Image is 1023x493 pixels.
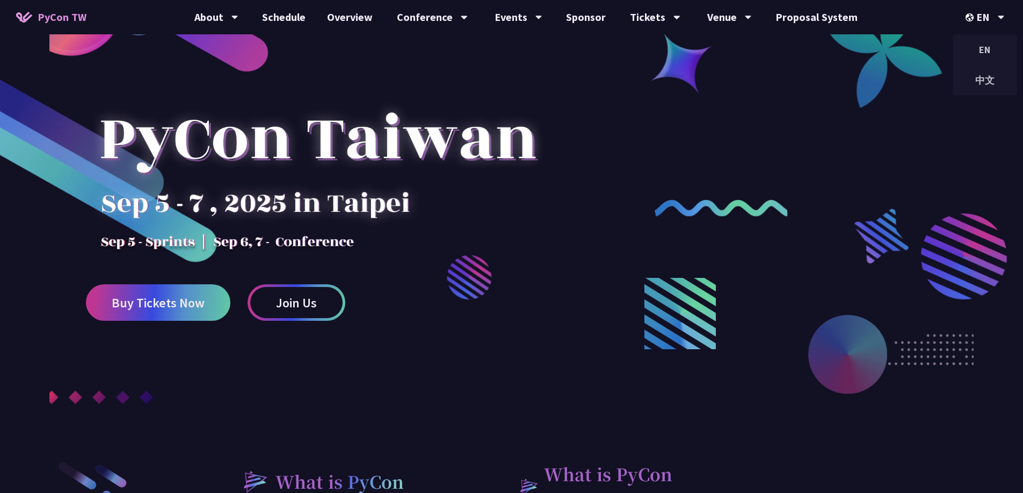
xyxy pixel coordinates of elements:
[953,37,1017,62] div: EN
[966,13,976,21] img: Locale Icon
[86,284,230,321] a: Buy Tickets Now
[5,4,97,31] a: PyCon TW
[953,68,1017,93] div: 中文
[248,284,345,321] a: Join Us
[38,9,86,25] span: PyCon TW
[112,296,205,310] span: Buy Tickets Now
[16,12,32,23] img: Home icon of PyCon TW 2025
[276,296,317,310] span: Join Us
[655,200,788,216] img: curly-2.e802c9f.png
